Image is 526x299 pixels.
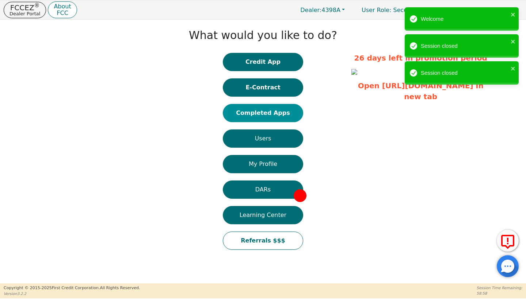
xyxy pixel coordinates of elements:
[351,69,357,75] img: b5a0333d-49cf-4bcb-b96c-af0cfe963dfe
[4,291,140,296] p: Version 3.2.2
[421,69,508,77] div: Session closed
[223,180,303,199] button: DARs
[4,2,46,18] button: FCCEZ®Dealer Portal
[48,1,77,19] button: AboutFCC
[354,3,431,17] p: Secondary
[300,7,321,13] span: Dealer:
[421,15,508,23] div: Welcome
[223,78,303,97] button: E-Contract
[358,81,484,101] a: Open [URL][DOMAIN_NAME] in new tab
[300,7,340,13] span: 4398A
[223,232,303,250] button: Referrals $$$
[511,10,516,19] button: close
[54,4,71,9] p: About
[223,155,303,173] button: My Profile
[223,53,303,71] button: Credit App
[223,206,303,224] button: Learning Center
[34,2,40,9] sup: ®
[223,104,303,122] button: Completed Apps
[54,10,71,16] p: FCC
[477,291,522,296] p: 58:58
[189,29,337,42] h1: What would you like to do?
[4,285,140,291] p: Copyright © 2015- 2025 First Credit Corporation.
[511,64,516,73] button: close
[511,37,516,46] button: close
[477,285,522,291] p: Session Time Remaining:
[354,3,431,17] a: User Role: Secondary
[362,7,391,13] span: User Role :
[351,53,490,63] p: 26 days left in promotion period
[9,11,40,16] p: Dealer Portal
[421,42,508,50] div: Session closed
[433,4,522,16] button: 4398A:[PERSON_NAME]
[223,129,303,148] button: Users
[9,4,40,11] p: FCCEZ
[293,4,352,16] button: Dealer:4398A
[497,230,519,252] button: Report Error to FCC
[100,286,140,290] span: All Rights Reserved.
